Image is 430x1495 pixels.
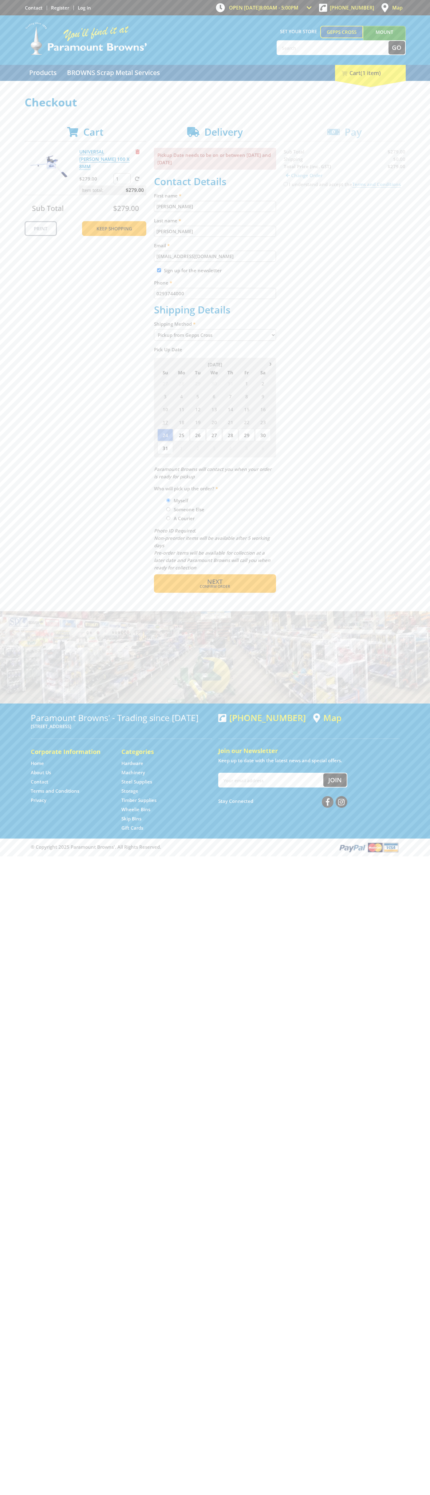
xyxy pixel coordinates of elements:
[361,69,381,77] span: (1 item)
[157,369,173,377] span: Su
[25,65,61,81] a: Go to the Products page
[121,747,200,756] h5: Categories
[239,369,254,377] span: Fr
[164,267,222,273] label: Sign up for the newsletter
[31,788,79,794] a: Go to the Terms and Conditions page
[154,279,276,286] label: Phone
[113,203,139,213] span: $279.00
[239,390,254,402] span: 8
[25,96,406,109] h1: Checkout
[121,797,156,803] a: Go to the Timber Supplies page
[255,416,271,428] span: 23
[79,175,112,182] p: $279.00
[31,779,48,785] a: Go to the Contact page
[277,41,389,54] input: Search
[25,22,148,56] img: Paramount Browns'
[223,369,238,377] span: Th
[320,26,363,38] a: Gepps Cross
[255,403,271,415] span: 16
[219,773,323,787] input: Your email address
[190,403,206,415] span: 12
[172,504,207,515] label: Someone Else
[239,416,254,428] span: 22
[218,794,347,808] div: Stay Connected
[338,842,400,853] img: PayPal, Mastercard, Visa accepted
[174,377,189,389] span: 28
[229,4,298,11] span: OPEN [DATE]
[82,221,146,236] a: Keep Shopping
[154,251,276,262] input: Please enter your email address.
[51,5,69,11] a: Go to the registration page
[174,403,189,415] span: 11
[136,149,140,155] a: Remove from cart
[31,797,46,803] a: Go to the Privacy page
[239,377,254,389] span: 1
[25,842,406,853] div: ® Copyright 2025 Paramount Browns'. All Rights Reserved.
[154,346,276,353] label: Pick Up Date
[157,390,173,402] span: 3
[25,221,57,236] a: Print
[174,442,189,454] span: 1
[154,574,276,593] button: Next Confirm order
[121,806,150,813] a: Go to the Wheelie Bins page
[166,498,170,502] input: Please select who will pick up the order.
[206,442,222,454] span: 3
[157,416,173,428] span: 17
[157,403,173,415] span: 10
[223,403,238,415] span: 14
[190,429,206,441] span: 26
[167,585,263,588] span: Confirm order
[260,4,298,11] span: 8:00am - 5:00pm
[157,429,173,441] span: 24
[255,377,271,389] span: 2
[174,390,189,402] span: 4
[154,176,276,187] h2: Contact Details
[206,369,222,377] span: We
[126,185,144,195] span: $279.00
[172,495,190,506] label: Myself
[174,369,189,377] span: Mo
[190,390,206,402] span: 5
[121,779,152,785] a: Go to the Steel Supplies page
[154,201,276,212] input: Please enter your first name.
[154,528,270,571] em: Photo ID Required. Non-preorder items will be available after 5 working days Pre-order items will...
[31,769,51,776] a: Go to the About Us page
[121,788,138,794] a: Go to the Storage page
[208,361,222,368] span: [DATE]
[207,577,223,586] span: Next
[277,26,321,37] span: Set your store
[121,760,143,767] a: Go to the Hardware page
[121,815,141,822] a: Go to the Skip Bins page
[157,377,173,389] span: 27
[78,5,91,11] a: Log in
[154,288,276,299] input: Please enter your telephone number.
[190,369,206,377] span: Tu
[154,485,276,492] label: Who will pick up the order?
[31,760,44,767] a: Go to the Home page
[31,723,212,730] p: [STREET_ADDRESS]
[79,185,146,195] p: Item total:
[154,192,276,199] label: First name
[206,377,222,389] span: 30
[154,226,276,237] input: Please enter your last name.
[239,403,254,415] span: 15
[174,416,189,428] span: 18
[83,125,104,138] span: Cart
[190,416,206,428] span: 19
[223,429,238,441] span: 28
[174,429,189,441] span: 25
[255,429,271,441] span: 30
[223,390,238,402] span: 7
[154,466,271,480] em: Paramount Browns will contact you when your order is ready for pickup
[223,377,238,389] span: 31
[206,390,222,402] span: 6
[154,320,276,328] label: Shipping Method
[154,217,276,224] label: Last name
[313,713,341,723] a: View a map of Gepps Cross location
[121,769,145,776] a: Go to the Machinery page
[218,747,400,755] h5: Join our Newsletter
[79,149,129,170] a: UNIVERSAL [PERSON_NAME] 100 X 8MM
[363,26,406,49] a: Mount [PERSON_NAME]
[223,416,238,428] span: 21
[190,377,206,389] span: 29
